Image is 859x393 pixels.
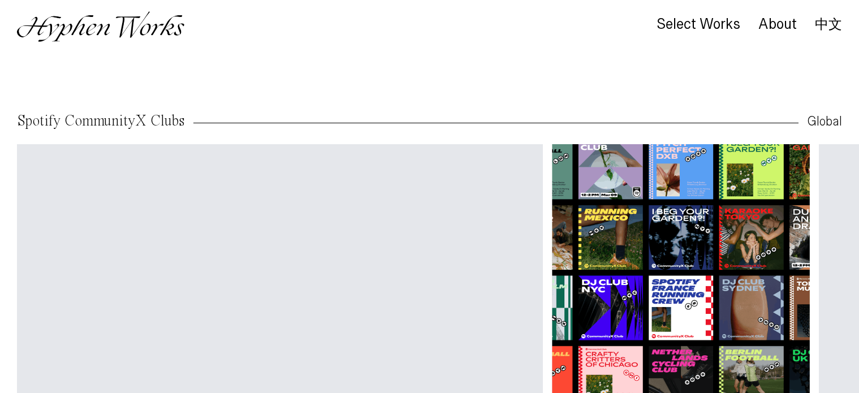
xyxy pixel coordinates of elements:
[808,113,842,131] div: Global
[657,16,740,32] div: Select Works
[758,16,797,32] div: About
[17,11,184,42] img: Hyphen Works
[815,18,842,31] a: 中文
[17,114,184,129] div: Spotify CommunityX Clubs
[657,19,740,31] a: Select Works
[758,19,797,31] a: About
